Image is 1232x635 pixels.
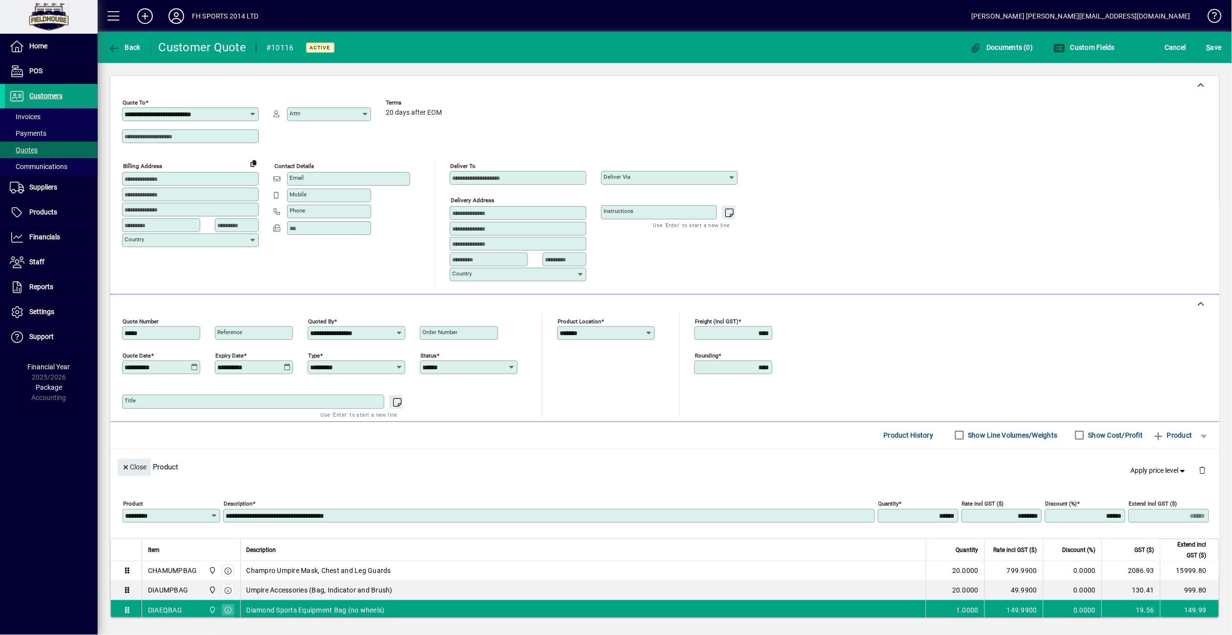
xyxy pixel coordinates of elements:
[192,8,258,24] div: FH SPORTS 2014 LTD
[994,545,1037,555] span: Rate incl GST ($)
[290,207,305,214] mat-label: Phone
[159,40,247,55] div: Customer Quote
[1167,539,1207,561] span: Extend incl GST ($)
[967,39,1036,56] button: Documents (0)
[1131,466,1188,476] span: Apply price level
[653,219,730,231] mat-hint: Use 'Enter' to start a new line
[5,175,98,200] a: Suppliers
[1160,600,1219,620] td: 149.99
[1165,40,1187,55] span: Cancel
[115,462,153,471] app-page-header-button: Close
[5,325,98,349] a: Support
[290,110,300,117] mat-label: Attn
[308,352,320,359] mat-label: Type
[224,500,252,507] mat-label: Description
[148,566,197,575] div: CHAMUMPBAG
[290,174,304,181] mat-label: Email
[878,500,899,507] mat-label: Quantity
[1127,462,1191,479] button: Apply price level
[123,500,143,507] mat-label: Product
[1191,466,1214,474] app-page-header-button: Delete
[1191,459,1214,482] button: Delete
[1129,500,1177,507] mat-label: Extend incl GST ($)
[1102,581,1160,600] td: 130.41
[247,566,391,575] span: Champro Umpire Mask, Chest and Leg Guards
[1160,561,1219,581] td: 15999.80
[29,333,54,340] span: Support
[5,34,98,59] a: Home
[105,39,143,56] button: Back
[452,270,472,277] mat-label: Country
[110,449,1219,485] div: Product
[247,545,276,555] span: Description
[962,500,1004,507] mat-label: Rate incl GST ($)
[108,43,141,51] span: Back
[10,146,38,154] span: Quotes
[29,92,63,100] span: Customers
[1043,600,1102,620] td: 0.0000
[5,142,98,158] a: Quotes
[970,43,1033,51] span: Documents (0)
[29,308,54,316] span: Settings
[148,545,160,555] span: Item
[604,173,630,180] mat-label: Deliver via
[123,352,151,359] mat-label: Quote date
[36,383,62,391] span: Package
[1153,427,1192,443] span: Product
[1063,545,1096,555] span: Discount (%)
[5,125,98,142] a: Payments
[422,329,458,336] mat-label: Order number
[1102,561,1160,581] td: 2086.93
[420,352,437,359] mat-label: Status
[266,40,294,56] div: #10116
[206,605,217,615] span: Central
[1086,430,1143,440] label: Show Cost/Profit
[29,183,57,191] span: Suppliers
[29,67,42,75] span: POS
[991,605,1037,615] div: 149.9900
[1043,581,1102,600] td: 0.0000
[148,585,188,595] div: DIAUMPBAG
[1043,561,1102,581] td: 0.0000
[695,352,718,359] mat-label: Rounding
[5,59,98,84] a: POS
[1200,2,1220,34] a: Knowledge Base
[966,430,1058,440] label: Show Line Volumes/Weights
[558,317,601,324] mat-label: Product location
[386,100,444,106] span: Terms
[5,108,98,125] a: Invoices
[118,459,151,476] button: Close
[1102,600,1160,620] td: 19.56
[1051,39,1118,56] button: Custom Fields
[884,427,934,443] span: Product History
[5,225,98,250] a: Financials
[1207,40,1222,55] span: ave
[148,605,182,615] div: DIAEQBAG
[1204,39,1224,56] button: Save
[29,233,60,241] span: Financials
[206,585,217,595] span: Central
[5,275,98,299] a: Reports
[450,163,476,169] mat-label: Deliver To
[308,317,334,324] mat-label: Quoted by
[246,155,261,171] button: Copy to Delivery address
[125,397,136,404] mat-label: Title
[956,545,979,555] span: Quantity
[991,585,1037,595] div: 49.9900
[321,409,397,420] mat-hint: Use 'Enter' to start a new line
[1207,43,1211,51] span: S
[5,158,98,175] a: Communications
[290,191,307,198] mat-label: Mobile
[29,42,47,50] span: Home
[604,208,633,214] mat-label: Instructions
[123,99,146,106] mat-label: Quote To
[991,566,1037,575] div: 799.9900
[10,163,67,170] span: Communications
[952,585,979,595] span: 20.0000
[161,7,192,25] button: Profile
[98,39,151,56] app-page-header-button: Back
[1054,43,1115,51] span: Custom Fields
[10,129,46,137] span: Payments
[215,352,244,359] mat-label: Expiry date
[29,208,57,216] span: Products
